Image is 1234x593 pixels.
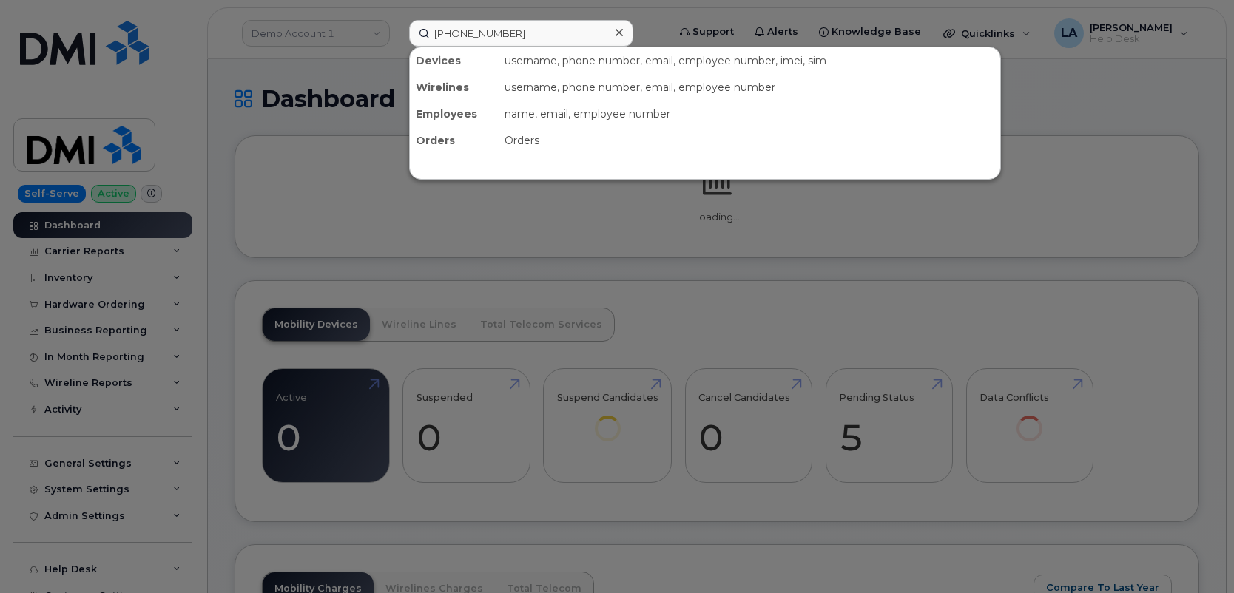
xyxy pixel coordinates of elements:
[499,47,1000,74] div: username, phone number, email, employee number, imei, sim
[499,127,1000,154] div: Orders
[410,127,499,154] div: Orders
[499,101,1000,127] div: name, email, employee number
[410,47,499,74] div: Devices
[410,101,499,127] div: Employees
[499,74,1000,101] div: username, phone number, email, employee number
[410,74,499,101] div: Wirelines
